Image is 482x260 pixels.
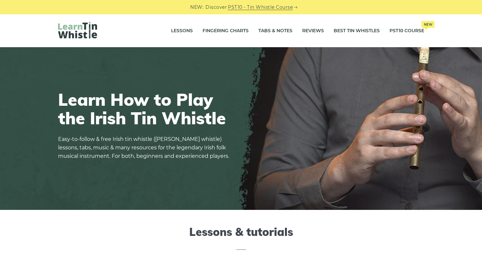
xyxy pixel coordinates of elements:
span: New [421,21,435,28]
a: Tabs & Notes [258,23,292,39]
p: Easy-to-follow & free Irish tin whistle ([PERSON_NAME] whistle) lessons, tabs, music & many resou... [58,135,233,160]
a: Lessons [171,23,193,39]
a: PST10 CourseNew [389,23,424,39]
a: Reviews [302,23,324,39]
a: Best Tin Whistles [334,23,380,39]
h2: Lessons & tutorials [58,226,424,250]
a: Fingering Charts [203,23,249,39]
h1: Learn How to Play the Irish Tin Whistle [58,90,233,127]
img: LearnTinWhistle.com [58,22,97,38]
